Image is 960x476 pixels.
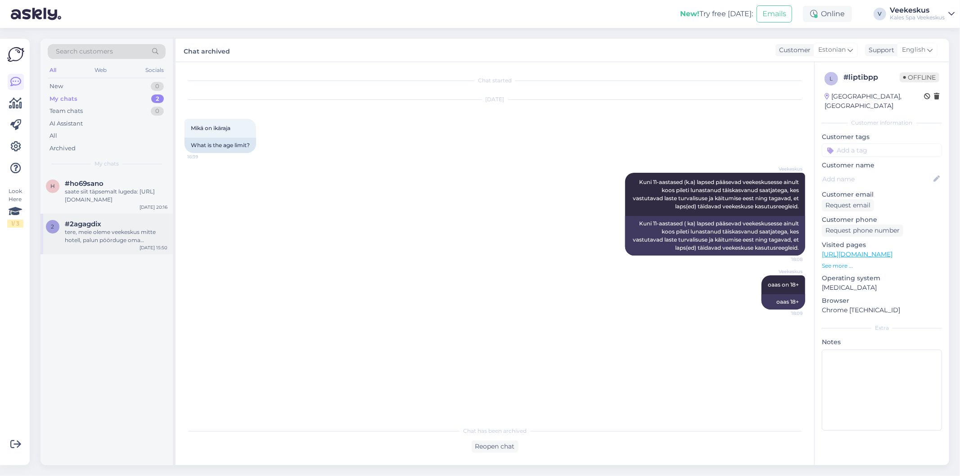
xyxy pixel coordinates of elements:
[902,45,925,55] span: English
[680,9,753,19] div: Try free [DATE]:
[769,268,802,275] span: Veekeskus
[50,94,77,103] div: My chats
[822,215,942,225] p: Customer phone
[830,75,833,82] span: l
[822,283,942,292] p: [MEDICAL_DATA]
[65,228,167,244] div: tere, meie oleme veekeskus mitte hotell, palun pöörduge oma küsimusega hotelli poole
[151,94,164,103] div: 2
[95,160,119,168] span: My chats
[762,294,805,310] div: oaas 18+
[768,281,799,288] span: oaas on 18+
[56,47,113,56] span: Search customers
[472,440,518,453] div: Reopen chat
[822,305,942,315] p: Chrome [TECHNICAL_ID]
[7,220,23,228] div: 1 / 3
[843,72,900,83] div: # liptibpp
[50,183,55,189] span: h
[822,190,942,199] p: Customer email
[822,274,942,283] p: Operating system
[890,7,955,21] a: VeekeskusKales Spa Veekeskus
[822,132,942,142] p: Customer tags
[822,250,892,258] a: [URL][DOMAIN_NAME]
[822,119,942,127] div: Customer information
[144,64,166,76] div: Socials
[633,179,800,210] span: Kuni 11-aastased (k.a) lapsed pääsevad veekeskusesse ainult koos pileti lunastanud täiskasvanud s...
[822,296,942,305] p: Browser
[865,45,894,55] div: Support
[185,95,805,103] div: [DATE]
[825,92,924,111] div: [GEOGRAPHIC_DATA], [GEOGRAPHIC_DATA]
[890,7,945,14] div: Veekeskus
[822,199,874,211] div: Request email
[50,107,83,116] div: Team chats
[822,174,932,184] input: Add name
[822,225,903,237] div: Request phone number
[140,244,167,251] div: [DATE] 15:50
[51,223,54,230] span: 2
[185,76,805,85] div: Chat started
[7,46,24,63] img: Askly Logo
[50,82,63,91] div: New
[769,310,802,317] span: 18:09
[151,82,164,91] div: 0
[50,144,76,153] div: Archived
[65,180,104,188] span: #ho69sano
[48,64,58,76] div: All
[93,64,109,76] div: Web
[769,256,802,263] span: 18:08
[900,72,939,82] span: Offline
[463,427,527,435] span: Chat has been archived
[191,125,230,131] span: Mikä on ikäraja
[625,216,805,256] div: Kuni 11-aastased ( ka) lapsed pääsevad veekeskusesse ainult koos pileti lunastanud täiskasvanud s...
[803,6,852,22] div: Online
[818,45,846,55] span: Estonian
[874,8,886,20] div: V
[757,5,792,22] button: Emails
[65,188,167,204] div: saate siit täpsemalt lugeda: [URL][DOMAIN_NAME]
[775,45,811,55] div: Customer
[822,144,942,157] input: Add a tag
[822,337,942,347] p: Notes
[187,153,221,160] span: 16:39
[890,14,945,21] div: Kales Spa Veekeskus
[822,240,942,250] p: Visited pages
[184,44,230,56] label: Chat archived
[65,220,101,228] span: #2agagdix
[140,204,167,211] div: [DATE] 20:16
[50,119,83,128] div: AI Assistant
[185,138,256,153] div: What is the age limit?
[151,107,164,116] div: 0
[50,131,57,140] div: All
[7,187,23,228] div: Look Here
[822,161,942,170] p: Customer name
[680,9,699,18] b: New!
[822,262,942,270] p: See more ...
[769,166,802,172] span: Veekeskus
[822,324,942,332] div: Extra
